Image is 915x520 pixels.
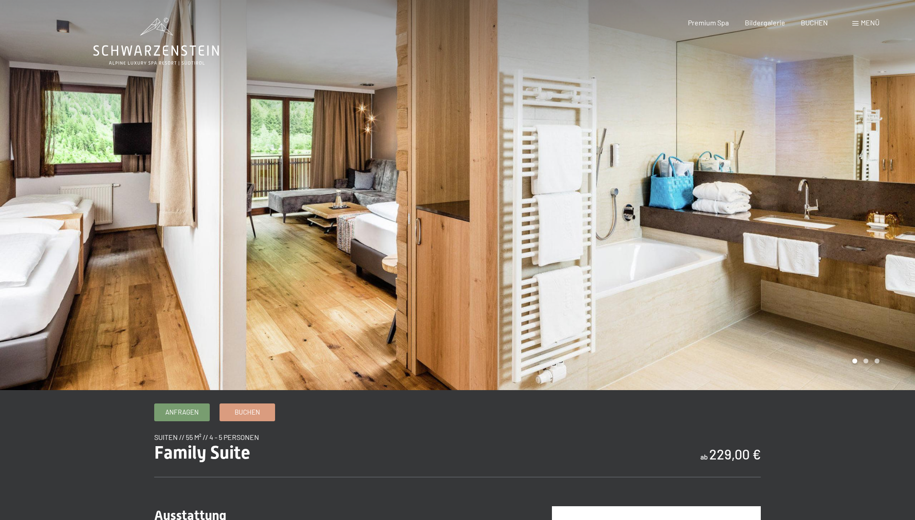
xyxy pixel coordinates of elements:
a: Anfragen [155,404,209,421]
a: BUCHEN [801,18,828,27]
span: Suiten // 55 m² // 4 - 5 Personen [154,433,259,441]
a: Premium Spa [688,18,729,27]
a: Buchen [220,404,275,421]
span: Buchen [235,407,260,417]
span: Menü [861,18,879,27]
a: Bildergalerie [745,18,785,27]
span: Anfragen [165,407,199,417]
b: 229,00 € [709,446,761,462]
span: ab [700,452,708,461]
span: Family Suite [154,442,250,463]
